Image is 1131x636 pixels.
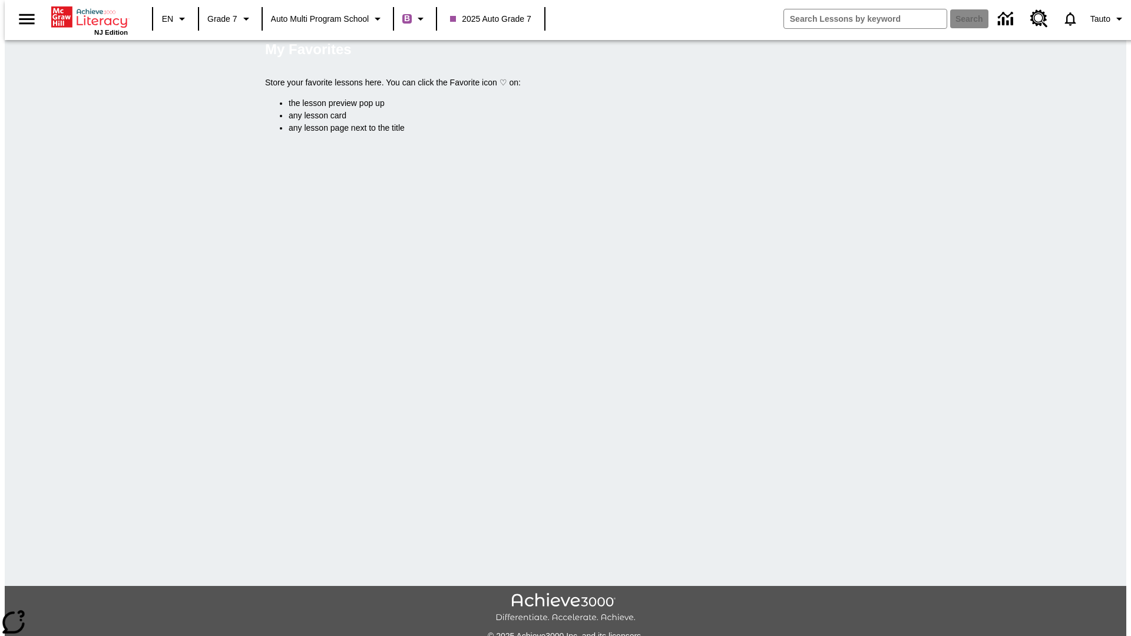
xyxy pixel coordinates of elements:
a: Data Center [991,3,1023,35]
a: Notifications [1055,4,1086,34]
span: Grade 7 [207,13,237,25]
li: the lesson preview pop up [289,97,866,110]
button: Profile/Settings [1086,8,1131,29]
div: Home [51,4,128,36]
li: any lesson card [289,110,866,122]
button: Boost Class color is purple. Change class color [398,8,432,29]
button: School: Auto Multi program School, Select your school [266,8,390,29]
p: Store your favorite lessons here. You can click the Favorite icon ♡ on: [265,77,866,89]
a: Home [51,5,128,29]
h5: My Favorites [265,40,352,59]
span: NJ Edition [94,29,128,36]
span: B [404,11,410,26]
span: Tauto [1090,13,1110,25]
span: Auto Multi program School [271,13,369,25]
button: Language: EN, Select a language [157,8,194,29]
button: Open side menu [9,2,44,37]
img: Achieve3000 Differentiate Accelerate Achieve [495,593,636,623]
input: search field [784,9,947,28]
span: 2025 Auto Grade 7 [450,13,531,25]
span: EN [162,13,173,25]
a: Resource Center, Will open in new tab [1023,3,1055,35]
button: Grade: Grade 7, Select a grade [203,8,258,29]
li: any lesson page next to the title [289,122,866,134]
